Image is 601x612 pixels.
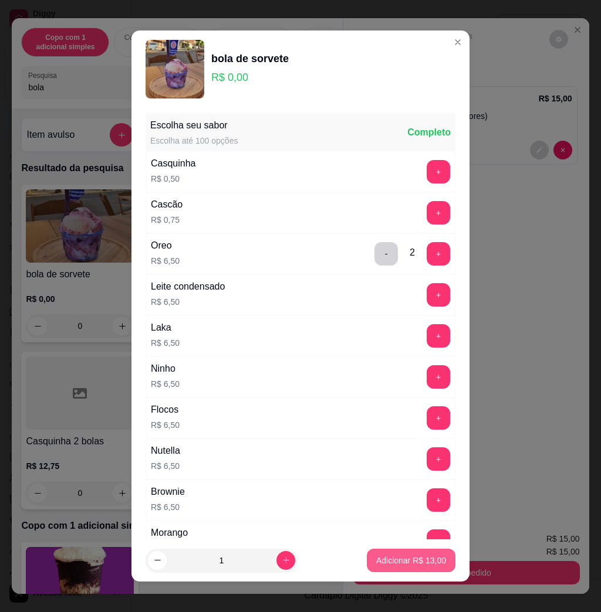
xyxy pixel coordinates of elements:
button: delete [374,242,398,266]
button: add [427,324,450,348]
p: R$ 0,00 [211,69,289,86]
div: Escolha seu sabor [150,118,238,132]
p: R$ 6,50 [151,378,180,390]
button: decrease-product-quantity [148,551,167,570]
div: Nutella [151,444,180,458]
p: R$ 0,50 [151,173,196,185]
div: Casquinha [151,157,196,171]
button: add [427,283,450,307]
div: Morango [151,526,188,540]
p: R$ 6,50 [151,501,185,513]
div: Completo [407,125,451,140]
div: Brownie [151,485,185,499]
div: Leite condensado [151,280,225,294]
div: Flocos [151,403,180,417]
div: Escolha até 100 opções [150,135,238,147]
button: add [427,529,450,553]
button: add [427,488,450,512]
p: Adicionar R$ 13,00 [376,555,446,566]
button: add [427,201,450,225]
button: add [427,365,450,389]
button: add [427,160,450,183]
button: Adicionar R$ 13,00 [367,549,455,572]
p: R$ 0,75 [151,214,183,226]
div: 2 [410,246,415,260]
div: Laka [151,321,180,335]
div: Oreo [151,239,180,253]
button: increase-product-quantity [276,551,295,570]
div: bola de sorvete [211,50,289,67]
p: R$ 6,50 [151,296,225,308]
img: product-image [146,40,204,98]
p: R$ 6,50 [151,255,180,267]
button: add [427,447,450,471]
div: Cascão [151,198,183,212]
button: add [427,406,450,430]
p: R$ 6,50 [151,460,180,472]
p: R$ 6,50 [151,419,180,431]
p: R$ 6,50 [151,337,180,349]
button: Close [448,33,467,52]
div: Ninho [151,362,180,376]
button: add [427,242,450,266]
